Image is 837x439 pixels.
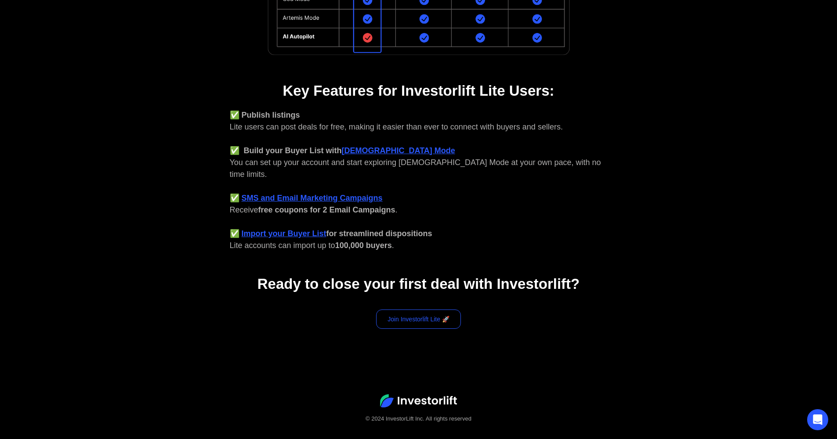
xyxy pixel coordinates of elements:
[335,241,392,250] strong: 100,000 buyers
[230,111,300,119] strong: ✅ Publish listings
[807,409,828,430] div: Open Intercom Messenger
[230,229,239,238] strong: ✅
[376,309,461,329] a: Join Investorlift Lite 🚀
[258,205,395,214] strong: free coupons for 2 Email Campaigns
[257,276,580,292] strong: Ready to close your first deal with Investorlift?
[283,83,554,99] strong: Key Features for Investorlift Lite Users:
[230,146,342,155] strong: ✅ Build your Buyer List with
[230,109,608,252] div: Lite users can post deals for free, making it easier than ever to connect with buyers and sellers...
[242,229,326,238] a: Import your Buyer List
[242,194,383,202] a: SMS and Email Marketing Campaigns
[230,194,239,202] strong: ✅
[342,146,455,155] a: [DEMOGRAPHIC_DATA] Mode
[18,414,819,423] div: © 2024 InvestorLift Inc. All rights reserved
[326,229,432,238] strong: for streamlined dispositions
